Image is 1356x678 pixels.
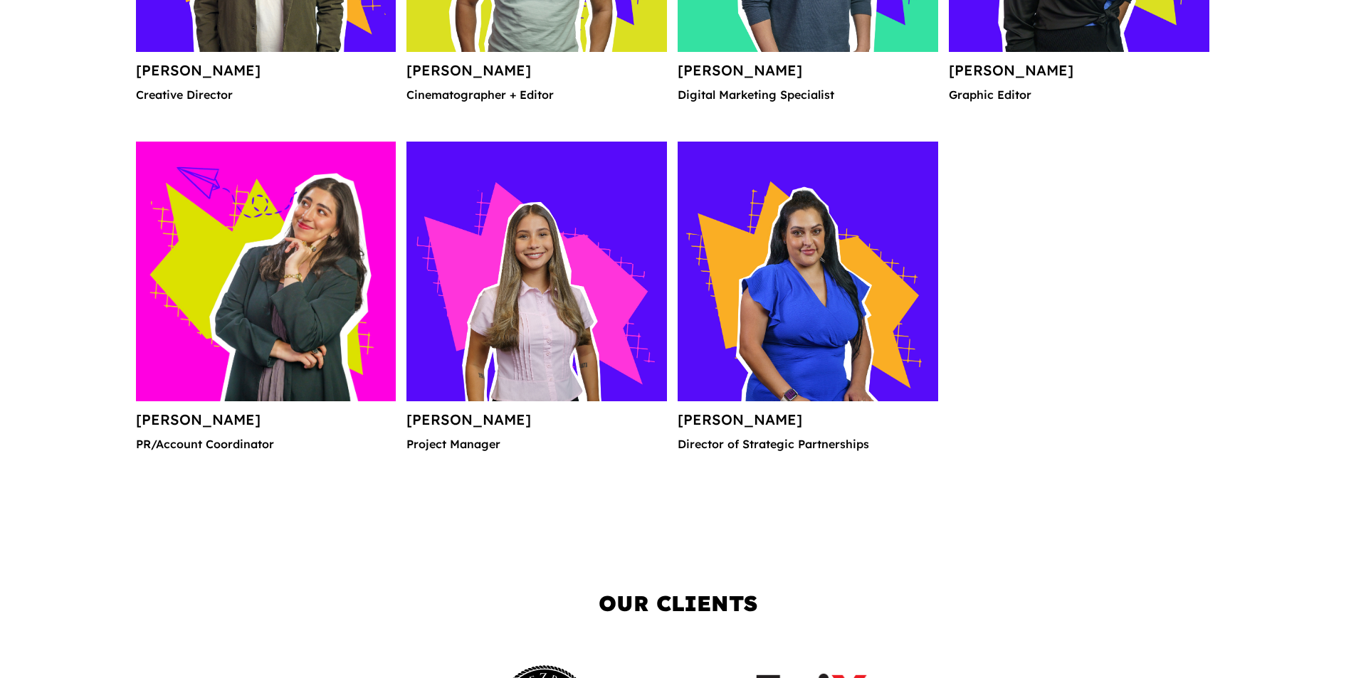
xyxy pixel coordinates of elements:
h4: [PERSON_NAME] [136,63,396,89]
img: Sofia Baumunk [406,142,667,402]
img: Melissa Narvaez [678,142,938,402]
em: Submit [209,438,258,457]
p: Director of Strategic Partnerships [678,438,938,461]
img: logo_Zg8I0qSkbAqR2WFHt3p6CTuqpyXMFPubPcD2OT02zFN43Cy9FUNNG3NEPhM_Q1qe_.png [24,85,60,93]
em: Driven by SalesIQ [112,373,181,383]
p: Creative Director [136,89,396,112]
p: Graphic Editor [949,89,1209,112]
textarea: Type your message and click 'Submit' [7,388,271,438]
img: salesiqlogo_leal7QplfZFryJ6FIlVepeu7OftD7mt8q6exU6-34PB8prfIgodN67KcxXM9Y7JQ_.png [98,374,108,382]
h4: [PERSON_NAME] [406,413,667,438]
span: We are offline. Please leave us a message. [30,179,248,323]
div: Minimize live chat window [233,7,268,41]
p: PR/Account Coordinator [136,438,396,461]
p: Digital Marketing Specialist [678,89,938,112]
h4: [PERSON_NAME] [678,413,938,438]
p: Cinematographer + Editor [406,89,667,112]
h4: [PERSON_NAME] [406,63,667,89]
h4: [PERSON_NAME] [678,63,938,89]
div: Leave a message [74,80,239,98]
p: Project Manager [406,438,667,461]
h4: [PERSON_NAME] [136,413,396,438]
h2: Our Clients [305,590,1051,627]
h4: [PERSON_NAME] [949,63,1209,89]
